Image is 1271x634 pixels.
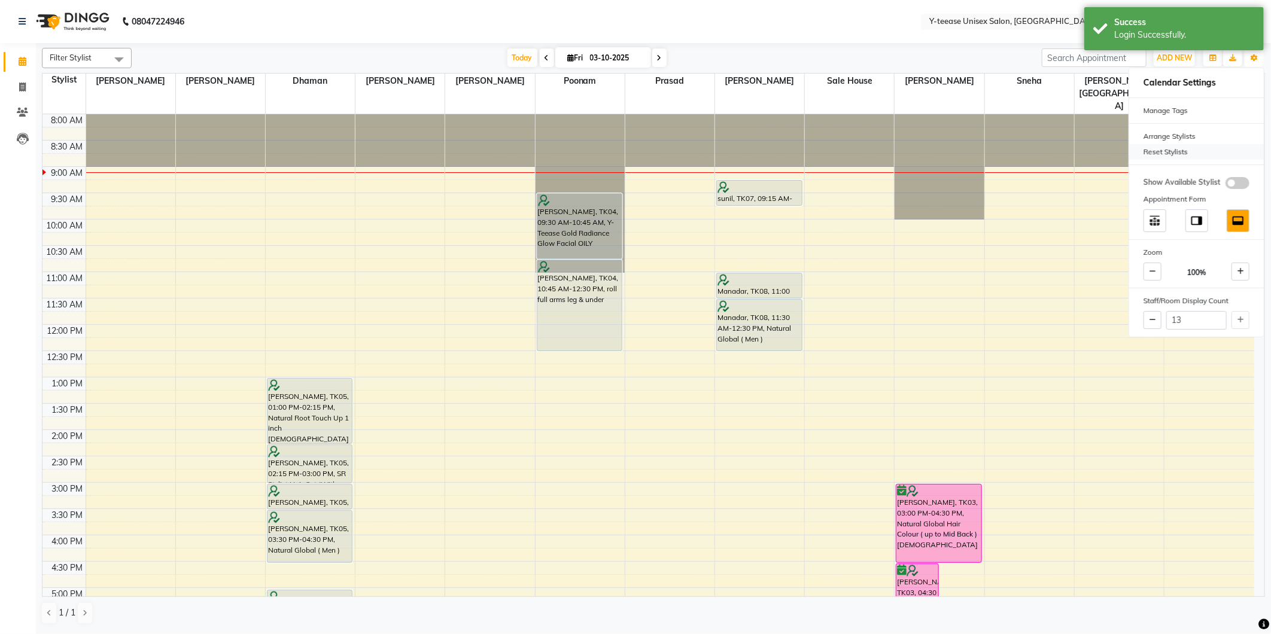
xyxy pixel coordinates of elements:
[1187,267,1206,278] span: 100%
[266,74,355,89] span: Dhaman
[49,114,86,127] div: 8:00 AM
[985,74,1074,89] span: Sneha
[1148,214,1161,227] img: table_move_above.svg
[44,298,86,311] div: 11:30 AM
[537,194,622,258] div: [PERSON_NAME], TK04, 09:30 AM-10:45 AM, Y-Teease Gold Radiance Glow Facial OILY
[267,445,352,483] div: [PERSON_NAME], TK05, 02:15 PM-03:00 PM, SR Stylist Hair Cut (With wash &Blow Dry [DEMOGRAPHIC_DAT...
[44,246,86,258] div: 10:30 AM
[50,456,86,469] div: 2:30 PM
[805,74,894,89] span: Sale House
[1157,53,1192,62] span: ADD NEW
[355,74,445,89] span: [PERSON_NAME]
[1114,16,1255,29] div: Success
[50,404,86,416] div: 1:30 PM
[1114,29,1255,41] div: Login Successfully.
[1129,191,1264,207] div: Appointment Form
[1129,103,1264,118] div: Manage Tags
[1129,245,1264,260] div: Zoom
[45,351,86,364] div: 12:30 PM
[50,430,86,443] div: 2:00 PM
[1129,144,1264,160] div: Reset Stylists
[44,220,86,232] div: 10:00 AM
[896,484,981,562] div: [PERSON_NAME], TK03, 03:00 PM-04:30 PM, Natural Global Hair Colour ( up to Mid Back ) [DEMOGRAPHI...
[44,272,86,285] div: 11:00 AM
[717,300,802,350] div: Manadar, TK08, 11:30 AM-12:30 PM, Natural Global ( Men )
[895,74,984,89] span: [PERSON_NAME]
[586,49,646,67] input: 2025-10-03
[50,483,86,495] div: 3:00 PM
[267,379,352,443] div: [PERSON_NAME], TK05, 01:00 PM-02:15 PM, Natural Root Touch Up 1 inch [DEMOGRAPHIC_DATA]
[1075,74,1164,114] span: [PERSON_NAME][GEOGRAPHIC_DATA]
[717,181,802,205] div: sunil, TK07, 09:15 AM-09:45 AM, Seniour Hair Cut with Wash ( Men )
[267,484,352,509] div: [PERSON_NAME], TK05, 03:00 PM-03:30 PM, Seniour Hair Cut with Wash ( Men )
[267,511,352,562] div: [PERSON_NAME], TK05, 03:30 PM-04:30 PM, Natural Global ( Men )
[1129,73,1264,93] h6: Calendar Settings
[86,74,175,89] span: [PERSON_NAME]
[1042,48,1147,67] input: Search Appointment
[507,48,537,67] span: Today
[50,377,86,390] div: 1:00 PM
[1232,214,1245,227] img: dock_bottom.svg
[42,74,86,86] div: Stylist
[176,74,265,89] span: [PERSON_NAME]
[1144,177,1221,189] span: Show Available Stylist
[49,141,86,153] div: 8:30 AM
[59,606,75,619] span: 1 / 1
[132,5,184,38] b: 08047224946
[50,535,86,548] div: 4:00 PM
[31,5,112,38] img: logo
[49,193,86,206] div: 9:30 AM
[50,53,92,62] span: Filter Stylist
[445,74,534,89] span: [PERSON_NAME]
[536,74,625,89] span: Poonam
[1129,129,1264,144] div: Arrange Stylists
[45,325,86,337] div: 12:00 PM
[715,74,804,89] span: [PERSON_NAME]
[1190,214,1203,227] img: dock_right.svg
[625,74,714,89] span: Prasad
[1129,293,1264,309] div: Staff/Room Display Count
[267,590,352,615] div: [PERSON_NAME], TK09, 05:00 PM-05:30 PM, Designer Men Hair Cut ( SIR )
[1154,50,1195,66] button: ADD NEW
[50,509,86,522] div: 3:30 PM
[50,588,86,601] div: 5:00 PM
[565,53,586,62] span: Fri
[717,273,802,298] div: Manadar, TK08, 11:00 AM-11:30 AM, Seniour Hair Cut without Wash ( Men )
[50,562,86,574] div: 4:30 PM
[537,260,622,350] div: [PERSON_NAME], TK04, 10:45 AM-12:30 PM, roll full arms leg & under
[49,167,86,179] div: 9:00 AM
